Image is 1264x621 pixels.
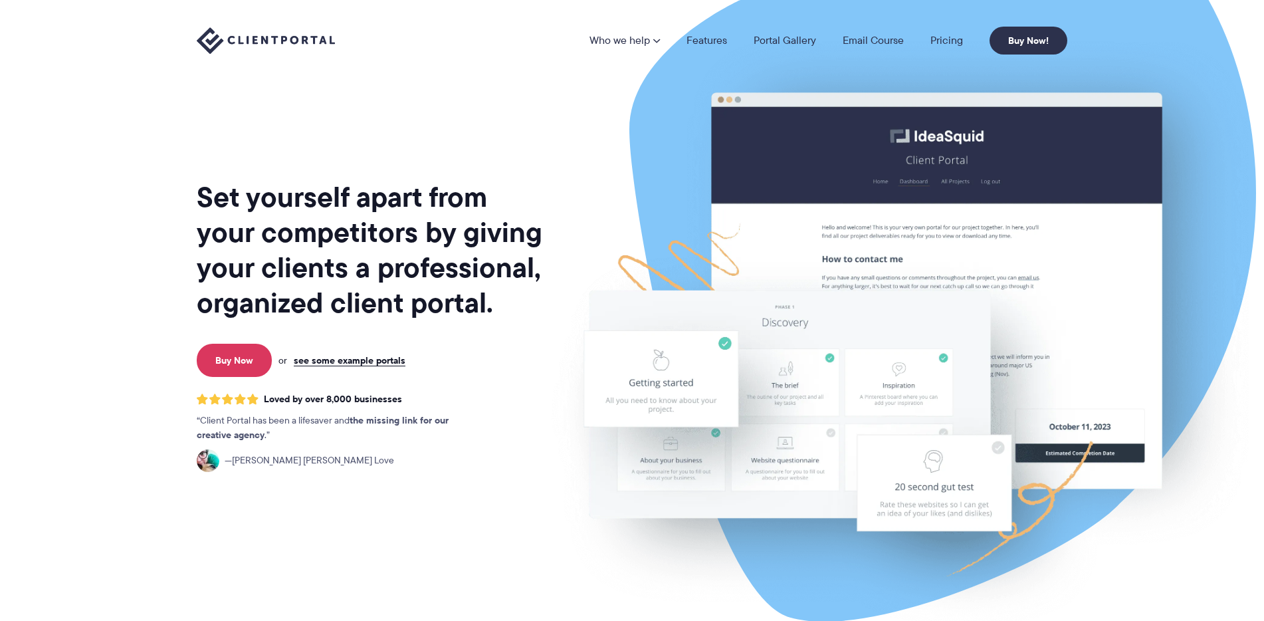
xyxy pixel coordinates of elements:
a: Pricing [930,35,963,46]
a: Portal Gallery [754,35,816,46]
a: Who we help [589,35,660,46]
strong: the missing link for our creative agency [197,413,449,442]
a: Buy Now! [990,27,1067,55]
h1: Set yourself apart from your competitors by giving your clients a professional, organized client ... [197,180,545,320]
a: Features [686,35,727,46]
span: [PERSON_NAME] [PERSON_NAME] Love [225,453,394,468]
a: Email Course [843,35,904,46]
p: Client Portal has been a lifesaver and . [197,414,476,443]
span: Loved by over 8,000 businesses [264,394,402,405]
a: see some example portals [294,354,405,366]
a: Buy Now [197,344,272,377]
span: or [278,354,287,366]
